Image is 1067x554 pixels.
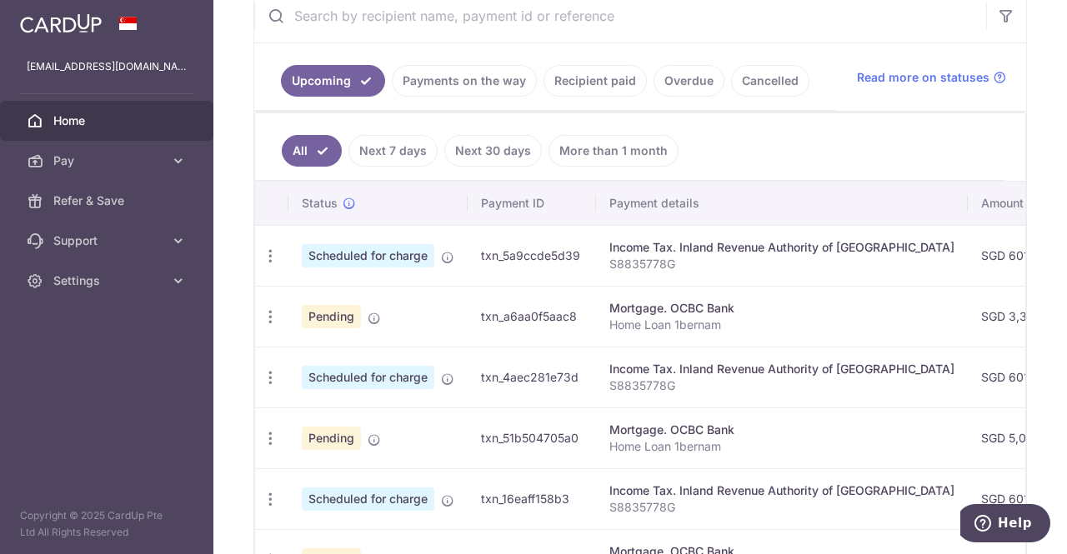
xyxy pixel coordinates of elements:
[609,377,954,394] p: S8835778G
[348,135,438,167] a: Next 7 days
[20,13,102,33] img: CardUp
[609,317,954,333] p: Home Loan 1bernam
[302,244,434,267] span: Scheduled for charge
[302,366,434,389] span: Scheduled for charge
[468,407,596,468] td: txn_51b504705a0
[609,482,954,499] div: Income Tax. Inland Revenue Authority of [GEOGRAPHIC_DATA]
[53,152,163,169] span: Pay
[596,182,968,225] th: Payment details
[468,225,596,286] td: txn_5a9ccde5d39
[53,272,163,289] span: Settings
[302,195,338,212] span: Status
[654,65,724,97] a: Overdue
[468,347,596,407] td: txn_4aec281e73d
[609,422,954,438] div: Mortgage. OCBC Bank
[609,256,954,272] p: S8835778G
[468,286,596,347] td: txn_a6aa0f5aac8
[857,69,989,86] span: Read more on statuses
[53,112,163,129] span: Home
[544,65,647,97] a: Recipient paid
[857,69,1006,86] a: Read more on statuses
[392,65,537,97] a: Payments on the way
[960,504,1050,546] iframe: Opens a widget where you can find more information
[981,195,1024,212] span: Amount
[27,58,187,75] p: [EMAIL_ADDRESS][DOMAIN_NAME]
[731,65,809,97] a: Cancelled
[302,305,361,328] span: Pending
[281,65,385,97] a: Upcoming
[468,182,596,225] th: Payment ID
[549,135,679,167] a: More than 1 month
[468,468,596,529] td: txn_16eaff158b3
[609,499,954,516] p: S8835778G
[444,135,542,167] a: Next 30 days
[302,427,361,450] span: Pending
[302,487,434,511] span: Scheduled for charge
[53,232,163,249] span: Support
[609,438,954,455] p: Home Loan 1bernam
[609,361,954,377] div: Income Tax. Inland Revenue Authority of [GEOGRAPHIC_DATA]
[609,239,954,256] div: Income Tax. Inland Revenue Authority of [GEOGRAPHIC_DATA]
[609,300,954,317] div: Mortgage. OCBC Bank
[53,192,163,209] span: Refer & Save
[282,135,342,167] a: All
